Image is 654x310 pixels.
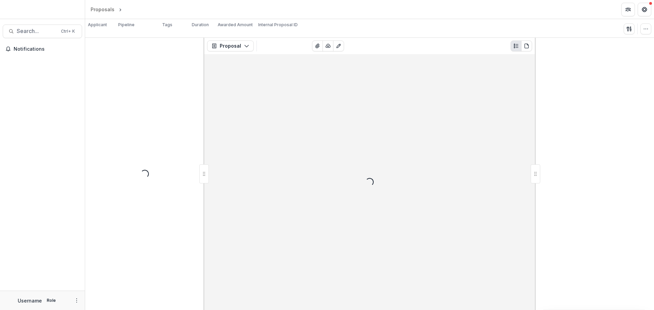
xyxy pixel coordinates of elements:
div: Proposals [91,6,114,13]
button: Get Help [638,3,651,16]
p: Awarded Amount [218,22,253,28]
div: Ctrl + K [60,28,76,35]
p: Duration [192,22,209,28]
nav: breadcrumb [88,4,152,14]
button: Search... [3,25,82,38]
button: PDF view [521,40,532,51]
span: Notifications [14,46,79,52]
a: Proposals [88,4,117,14]
p: Pipeline [118,22,135,28]
button: Plaintext view [511,40,521,51]
p: Tags [162,22,172,28]
span: Search... [17,28,57,34]
button: More [73,296,81,305]
button: Partners [621,3,635,16]
button: Edit as form [333,40,344,51]
button: Proposal [207,40,254,51]
button: Notifications [3,44,82,54]
p: Username [18,297,42,304]
p: Internal Proposal ID [258,22,298,28]
button: View Attached Files [312,40,323,51]
p: Applicant [88,22,107,28]
p: Role [45,297,58,304]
